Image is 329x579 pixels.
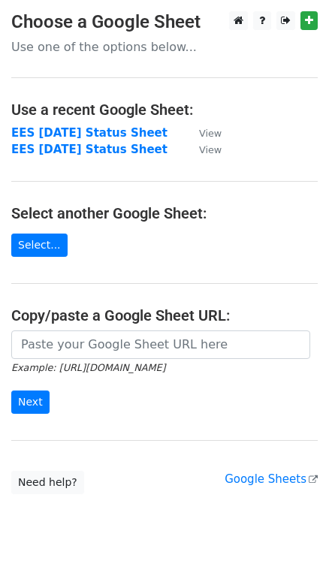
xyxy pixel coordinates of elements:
a: Need help? [11,471,84,494]
h3: Choose a Google Sheet [11,11,318,33]
p: Use one of the options below... [11,39,318,55]
a: Select... [11,234,68,257]
h4: Select another Google Sheet: [11,204,318,222]
small: Example: [URL][DOMAIN_NAME] [11,362,165,373]
a: EES [DATE] Status Sheet [11,143,168,156]
h4: Copy/paste a Google Sheet URL: [11,306,318,324]
h4: Use a recent Google Sheet: [11,101,318,119]
small: View [199,128,222,139]
a: EES [DATE] Status Sheet [11,126,168,140]
input: Next [11,391,50,414]
a: Google Sheets [225,472,318,486]
small: View [199,144,222,155]
a: View [184,143,222,156]
input: Paste your Google Sheet URL here [11,330,310,359]
a: View [184,126,222,140]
